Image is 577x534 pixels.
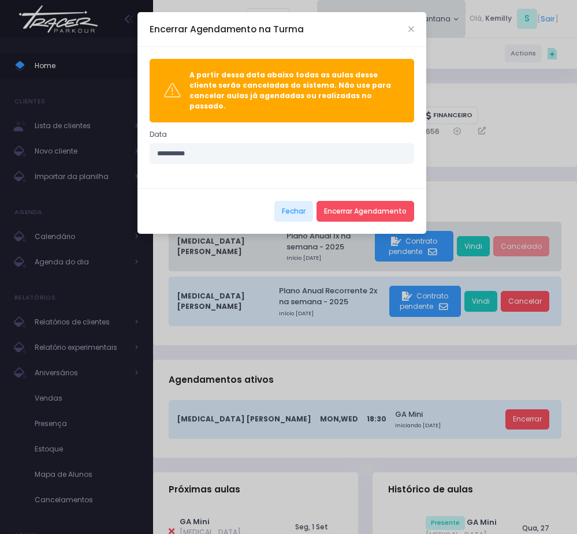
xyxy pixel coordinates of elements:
label: Data [150,129,167,140]
button: Fechar [274,201,313,222]
button: Close [408,27,414,32]
h5: Encerrar Agendamento na Turma [150,23,304,36]
button: Encerrar Agendamento [317,201,414,222]
div: A partir dessa data abaixo todas as aulas desse cliente serão canceladas do sistema. Não use para... [189,70,400,111]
